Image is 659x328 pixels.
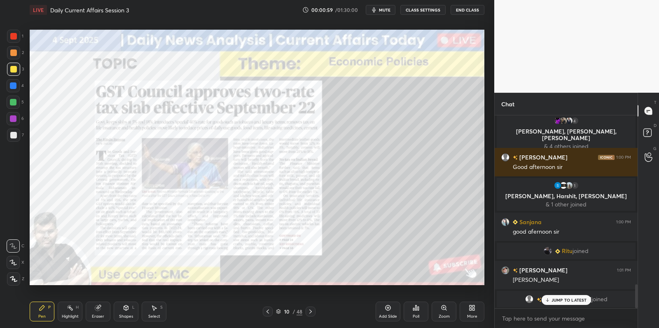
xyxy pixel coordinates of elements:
div: 5 [7,96,24,109]
div: More [467,314,477,319]
div: Add Slide [379,314,397,319]
div: X [7,256,24,269]
img: d01d162563eb4647a746593849e7b18a.33182083_3 [501,266,509,274]
div: good afernoon sir [513,228,631,236]
span: mute [379,7,390,13]
h6: Sanjana [518,218,542,226]
button: End Class [451,5,484,15]
div: L [132,305,135,309]
div: S [160,305,163,309]
p: T [654,99,657,105]
img: ac55791257df4c1cab41462514aced6e.jpg [554,117,562,125]
div: Highlight [62,314,79,319]
button: mute [366,5,395,15]
h6: [PERSON_NAME] [518,153,568,162]
img: iconic-dark.1390631f.png [598,155,615,160]
div: Good afternoon sir [513,163,631,171]
h6: [PERSON_NAME] [518,266,568,274]
div: 1 [571,181,579,190]
div: 4 [7,79,24,92]
img: 63914a2e825f400f8ae8b85229332753.jpg [501,218,509,226]
div: Zoom [439,314,450,319]
span: joined [573,248,589,254]
img: no-rating-badge.077c3623.svg [513,155,518,160]
p: & 4 others joined [502,143,631,150]
div: grid [495,115,638,309]
div: Shapes [119,314,133,319]
div: LIVE [30,5,47,15]
img: Learner_Badge_beginner_1_8b307cf2a0.svg [513,220,518,225]
p: & 1 other joined [502,201,631,208]
p: G [653,145,657,152]
div: 4 [571,117,579,125]
div: H [76,305,79,309]
p: Chat [495,93,521,115]
div: / [292,309,295,314]
h4: Daily Current Affairs Session 3 [50,6,129,14]
div: [PERSON_NAME] [513,276,631,284]
div: 3 [7,63,24,76]
img: 0d609c8ef4be4a2c91c2590dfb1bd71e.86731956_3 [554,181,562,190]
p: [PERSON_NAME], [PERSON_NAME], [PERSON_NAME] [502,128,631,141]
div: 1 [7,30,23,43]
div: Poll [413,314,419,319]
p: JUMP TO LATEST [552,298,587,302]
p: D [654,122,657,129]
img: default.png [501,153,509,162]
div: 6 [7,112,24,125]
p: [PERSON_NAME], Harshit, [PERSON_NAME] [502,193,631,199]
div: Select [148,314,160,319]
div: 48 [297,308,302,315]
span: Ritu [562,248,573,254]
span: joined [591,296,608,302]
img: 77a2427832e34452998b845ea2b707e8.jpg [565,181,573,190]
img: a8ab7080f91848b89dd576cc5f1b8db9.jpg [559,181,568,190]
img: no-rating-badge.077c3623.svg [513,268,518,273]
img: 8aae341cc2c1457fb0189600453cc528.jpg [565,117,573,125]
div: Pen [38,314,46,319]
img: default.png [525,295,533,303]
img: c8c86e963bd84077a09311de65b5f4b7.jpg [559,117,568,125]
div: 1:00 PM [616,155,631,160]
div: Z [7,272,24,286]
div: 2 [7,46,24,59]
img: Learner_Badge_beginner_1_8b307cf2a0.svg [555,249,560,254]
div: Eraser [92,314,104,319]
div: 1:01 PM [617,268,631,273]
div: 7 [7,129,24,142]
div: 10 [283,309,291,314]
div: P [48,305,51,309]
div: C [7,239,24,253]
img: no-rating-badge.077c3623.svg [537,298,542,302]
div: 1:00 PM [616,220,631,225]
button: CLASS SETTINGS [400,5,446,15]
img: 5ea77350c0dc415089dfbb13c8944434.jpg [544,247,552,255]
